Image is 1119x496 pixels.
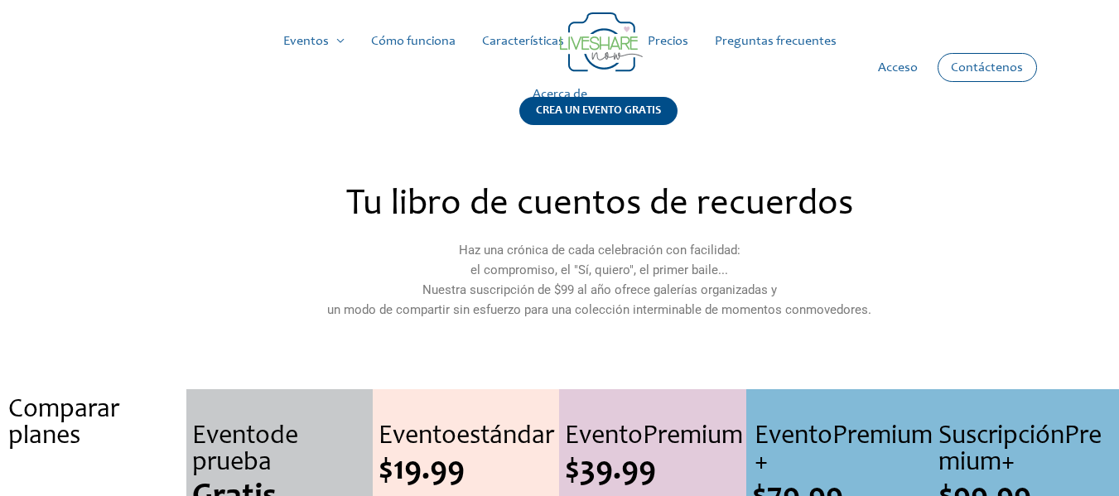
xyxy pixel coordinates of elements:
font: $39.99 [565,455,656,488]
a: Cómo funciona [358,15,469,68]
a: Características [469,15,577,68]
font: Acerca de [533,88,587,101]
font: estándar [456,424,554,450]
font: Acceso [878,61,918,75]
font: Cómo funciona [371,35,456,48]
font: Premium+ [938,424,1102,477]
font: Contáctenos [951,61,1023,75]
font: Preguntas frecuentes [715,35,837,48]
font: Eventos [283,35,329,48]
img: Logotipo de LiveShare: Capture y comparta recuerdos de eventos [560,12,643,72]
font: Evento [755,424,832,450]
a: Eventos [270,15,358,68]
font: Precios [648,35,688,48]
font: Suscripción [938,424,1064,450]
font: planes [8,424,80,450]
font: $19.99 [379,455,465,488]
font: Premium+ [755,424,933,477]
font: de prueba [192,424,298,477]
a: Contáctenos [938,54,1036,81]
font: Tu libro de cuentos de recuerdos [346,187,853,224]
a: CREA UN EVENTO GRATIS [519,97,678,146]
font: Nuestra suscripción de $99 al año ofrece galerías organizadas y [422,282,777,297]
font: CREA UN EVENTO GRATIS [536,105,661,117]
font: Premium [643,424,743,450]
font: . [89,455,98,488]
font: Características [482,35,564,48]
font: Evento [565,424,643,450]
font: Evento [192,424,270,450]
font: Haz una crónica de cada celebración con facilidad: [459,243,740,258]
font: Comparar [8,397,119,424]
nav: Navegación del sitio [29,15,1090,121]
font: un modo de compartir sin esfuerzo para una colección interminable de momentos conmovedores. [327,302,871,317]
font: Evento [379,424,456,450]
font: el compromiso, el "Sí, quiero", el primer baile... [470,262,728,277]
a: Acerca de [519,68,600,121]
a: Preguntas frecuentes [702,15,850,68]
a: Precios [634,15,702,68]
a: Acceso [865,41,931,94]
